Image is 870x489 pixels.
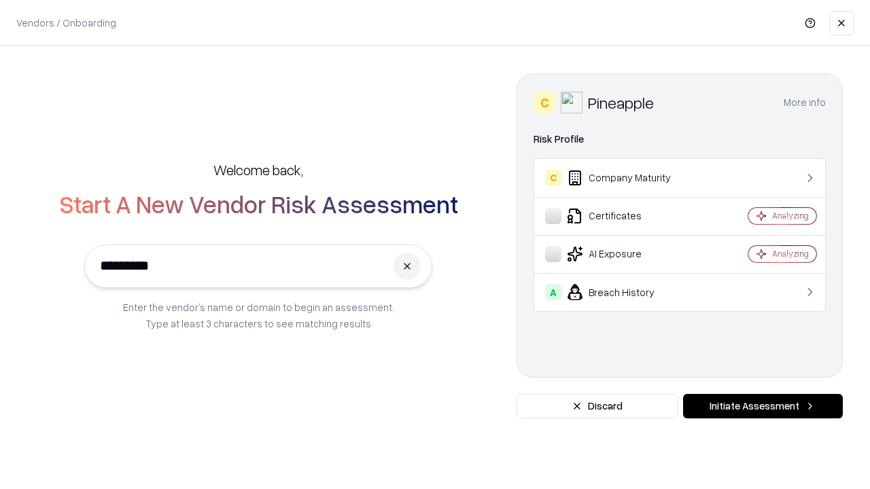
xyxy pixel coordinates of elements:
[588,92,654,113] div: Pineapple
[772,210,809,221] div: Analyzing
[16,16,116,30] p: Vendors / Onboarding
[534,92,555,113] div: C
[123,299,394,331] p: Enter the vendor’s name or domain to begin an assessment. Type at least 3 characters to see match...
[772,248,809,259] div: Analyzing
[545,170,561,186] div: C
[545,208,708,224] div: Certificates
[784,90,826,115] button: More info
[561,92,582,113] img: Pineapple
[534,131,826,147] div: Risk Profile
[213,160,303,179] h5: Welcome back,
[545,284,708,300] div: Breach History
[59,190,458,217] h2: Start A New Vendor Risk Assessment
[683,394,843,418] button: Initiate Assessment
[545,170,708,186] div: Company Maturity
[545,246,708,262] div: AI Exposure
[517,394,678,418] button: Discard
[545,284,561,300] div: A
